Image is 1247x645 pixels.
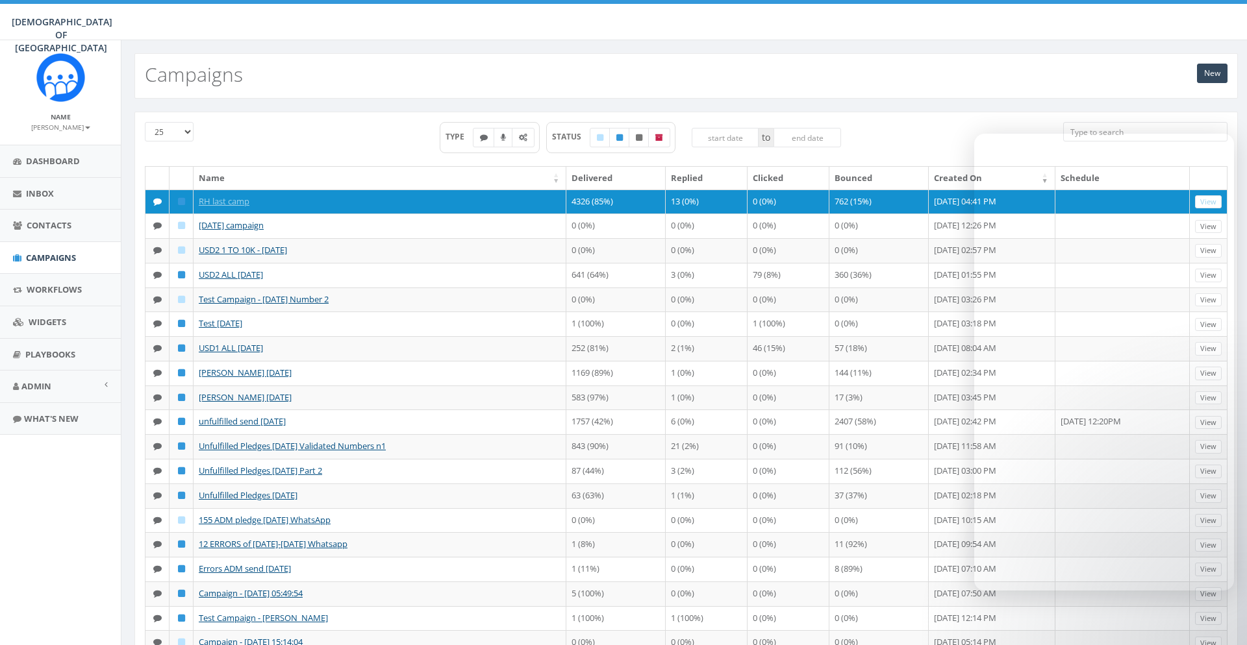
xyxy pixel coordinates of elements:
[566,385,666,410] td: 583 (97%)
[629,128,649,147] label: Unpublished
[929,508,1055,533] td: [DATE] 10:15 AM
[36,53,85,102] img: Rally_Corp_Icon.png
[829,189,929,214] td: 762 (15%)
[566,287,666,312] td: 0 (0%)
[1195,612,1222,626] a: View
[153,540,162,548] i: Text SMS
[199,440,386,452] a: Unfulfilled Pledges [DATE] Validated Numbers n1
[153,565,162,573] i: Text SMS
[829,238,929,263] td: 0 (0%)
[748,483,829,508] td: 0 (0%)
[666,434,748,459] td: 21 (2%)
[153,295,162,304] i: Text SMS
[27,284,82,295] span: Workflows
[1195,587,1222,601] a: View
[748,459,829,483] td: 0 (0%)
[666,213,748,238] td: 0 (0%)
[829,581,929,606] td: 0 (0%)
[153,467,162,475] i: Text SMS
[473,128,495,147] label: Text SMS
[566,606,666,631] td: 1 (100%)
[153,442,162,450] i: Text SMS
[566,459,666,483] td: 87 (44%)
[829,409,929,434] td: 2407 (58%)
[26,155,80,167] span: Dashboard
[829,336,929,361] td: 57 (18%)
[178,197,185,206] i: Published
[748,238,829,263] td: 0 (0%)
[178,246,185,254] i: Draft
[692,128,759,147] input: start date
[666,532,748,557] td: 0 (0%)
[199,612,328,624] a: Test Campaign - [PERSON_NAME]
[153,491,162,500] i: Text SMS
[666,409,748,434] td: 6 (0%)
[178,516,185,524] i: Draft
[178,614,185,622] i: Published
[566,263,666,287] td: 641 (64%)
[829,361,929,385] td: 144 (11%)
[199,391,292,403] a: [PERSON_NAME] [DATE]
[829,508,929,533] td: 0 (0%)
[153,417,162,426] i: Text SMS
[199,465,322,476] a: Unfulfilled Pledges [DATE] Part 2
[666,581,748,606] td: 0 (0%)
[566,508,666,533] td: 0 (0%)
[199,514,331,526] a: 155 ADM pledge [DATE] WhatsApp
[748,385,829,410] td: 0 (0%)
[153,516,162,524] i: Text SMS
[199,293,329,305] a: Test Campaign - [DATE] Number 2
[153,197,162,206] i: Text SMS
[929,483,1055,508] td: [DATE] 02:18 PM
[199,342,263,354] a: USD1 ALL [DATE]
[199,538,347,550] a: 12 ERRORS of [DATE]-[DATE] Whatsapp
[566,581,666,606] td: 5 (100%)
[178,369,185,377] i: Published
[666,361,748,385] td: 1 (0%)
[501,134,506,141] i: Ringless Voice Mail
[666,238,748,263] td: 0 (0%)
[51,112,71,121] small: Name
[566,557,666,581] td: 1 (11%)
[929,459,1055,483] td: [DATE] 03:00 PM
[829,557,929,581] td: 8 (89%)
[178,589,185,598] i: Published
[178,271,185,279] i: Published
[929,532,1055,557] td: [DATE] 09:54 AM
[666,557,748,581] td: 0 (0%)
[748,189,829,214] td: 0 (0%)
[748,263,829,287] td: 79 (8%)
[829,287,929,312] td: 0 (0%)
[666,508,748,533] td: 0 (0%)
[153,589,162,598] i: Text SMS
[748,311,829,336] td: 1 (100%)
[829,213,929,238] td: 0 (0%)
[566,409,666,434] td: 1757 (42%)
[666,483,748,508] td: 1 (1%)
[153,369,162,377] i: Text SMS
[748,213,829,238] td: 0 (0%)
[929,434,1055,459] td: [DATE] 11:58 AM
[829,532,929,557] td: 11 (92%)
[566,434,666,459] td: 843 (90%)
[829,311,929,336] td: 0 (0%)
[178,467,185,475] i: Published
[199,367,292,378] a: [PERSON_NAME] [DATE]
[748,557,829,581] td: 0 (0%)
[829,459,929,483] td: 112 (56%)
[829,263,929,287] td: 360 (36%)
[748,361,829,385] td: 0 (0%)
[929,287,1055,312] td: [DATE] 03:26 PM
[153,344,162,352] i: Text SMS
[829,606,929,631] td: 0 (0%)
[566,189,666,214] td: 4326 (85%)
[26,188,54,199] span: Inbox
[566,167,666,189] th: Delivered
[178,417,185,426] i: Published
[1203,601,1234,632] iframe: Intercom live chat
[829,385,929,410] td: 17 (3%)
[178,540,185,548] i: Published
[566,238,666,263] td: 0 (0%)
[666,311,748,336] td: 0 (0%)
[199,587,303,599] a: Campaign - [DATE] 05:49:54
